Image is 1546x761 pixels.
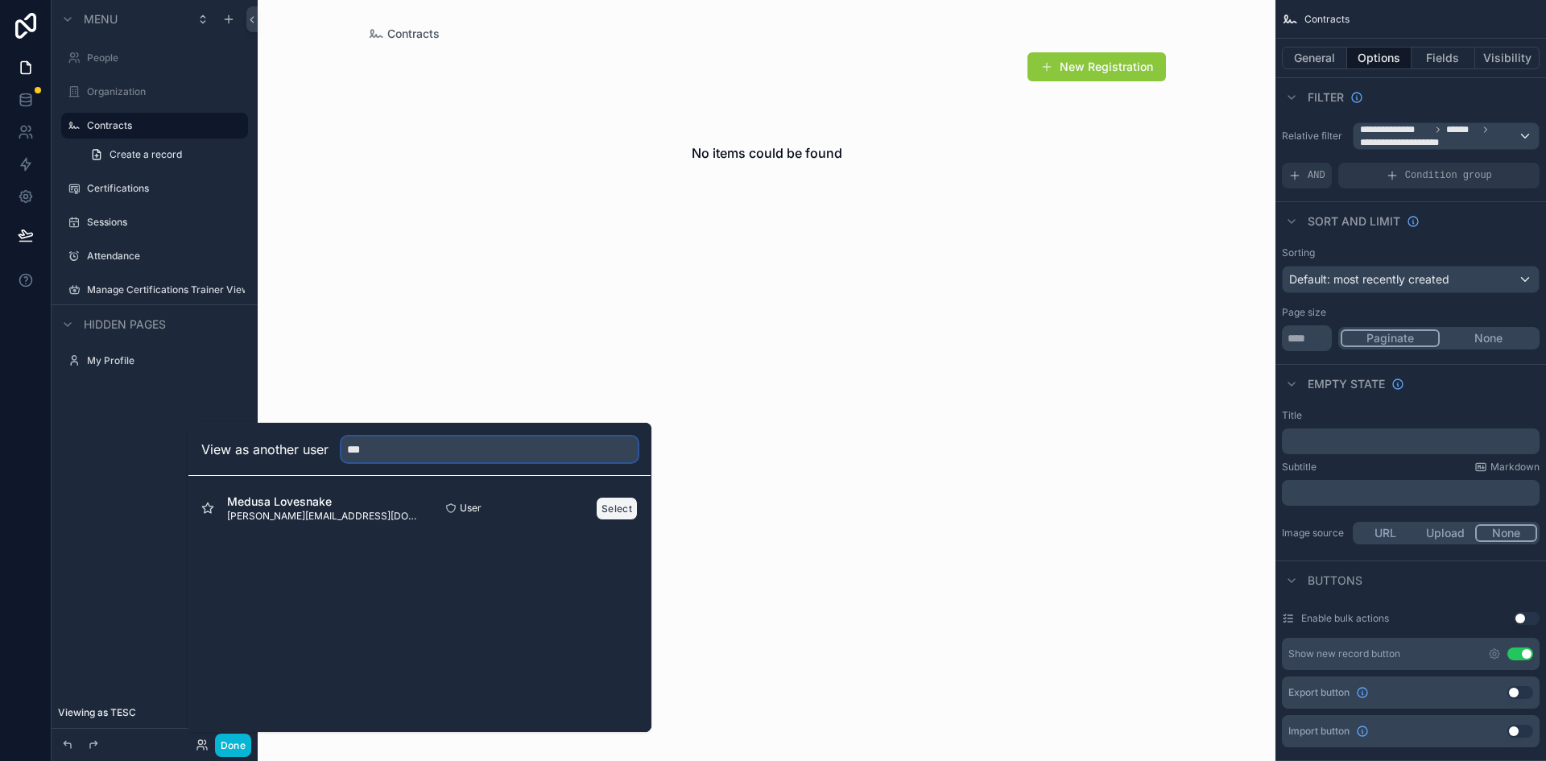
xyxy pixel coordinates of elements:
span: Empty state [1308,376,1385,392]
button: Paginate [1341,329,1440,347]
label: Subtitle [1282,461,1317,474]
span: Filter [1308,89,1344,105]
span: AND [1308,169,1325,182]
label: Enable bulk actions [1301,612,1389,625]
span: Export button [1288,686,1350,699]
label: Attendance [87,250,245,263]
div: scrollable content [1282,480,1540,506]
span: Import button [1288,725,1350,738]
label: Image source [1282,527,1346,540]
a: Markdown [1474,461,1540,474]
label: Certifications [87,182,245,195]
span: Menu [84,11,118,27]
span: Create a record [110,148,182,161]
button: Select [596,497,638,520]
button: Done [215,734,251,757]
label: Title [1282,409,1302,422]
button: Upload [1416,524,1476,542]
label: Sorting [1282,246,1315,259]
span: Default: most recently created [1289,272,1449,286]
label: My Profile [87,354,245,367]
span: Contracts [1304,13,1350,26]
span: Markdown [1490,461,1540,474]
button: None [1440,329,1537,347]
h2: View as another user [201,440,329,459]
button: Default: most recently created [1282,266,1540,293]
span: Condition group [1405,169,1492,182]
span: User [460,502,482,515]
button: General [1282,47,1347,69]
span: Viewing as TESC [58,706,136,719]
a: Create a record [81,142,248,168]
label: Contracts [87,119,238,132]
label: Manage Certifications Trainer View [87,283,245,296]
span: Sort And Limit [1308,213,1400,230]
div: Show new record button [1288,647,1400,660]
span: Buttons [1308,573,1362,589]
span: [PERSON_NAME][EMAIL_ADDRESS][DOMAIN_NAME] [227,510,420,523]
button: Visibility [1475,47,1540,69]
label: Page size [1282,306,1326,319]
button: Options [1347,47,1412,69]
button: Fields [1412,47,1476,69]
button: None [1475,524,1537,542]
label: Organization [87,85,245,98]
div: scrollable content [1282,428,1540,454]
label: Sessions [87,216,245,229]
label: Relative filter [1282,130,1346,143]
label: People [87,52,245,64]
span: Medusa Lovesnake [227,494,420,510]
button: URL [1355,524,1416,542]
span: Hidden pages [84,316,166,333]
